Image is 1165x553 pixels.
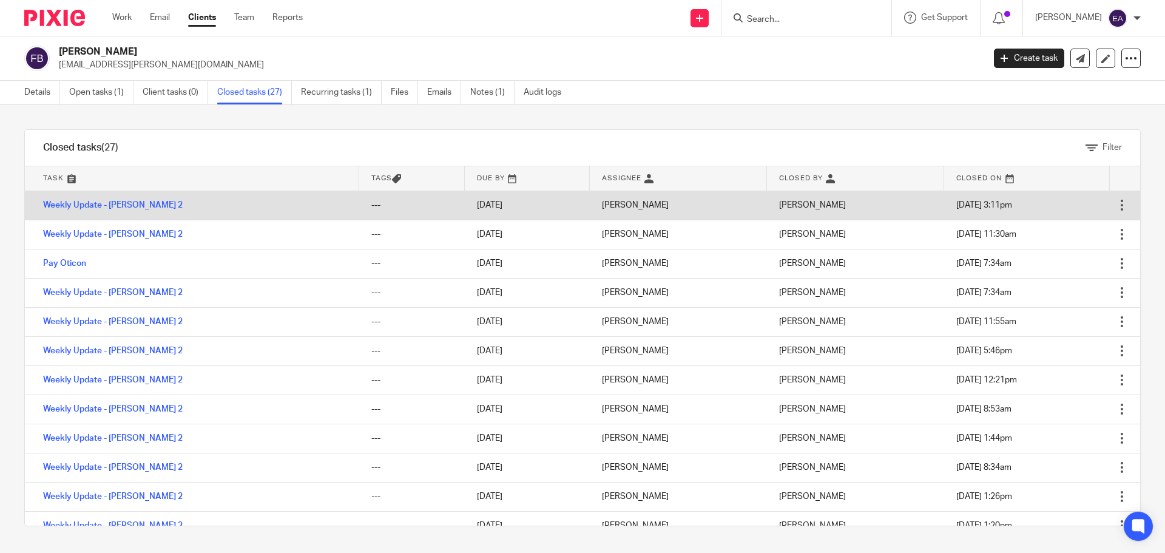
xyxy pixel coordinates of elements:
[371,461,452,473] div: ---
[590,191,767,220] td: [PERSON_NAME]
[956,521,1012,530] span: [DATE] 1:20pm
[59,59,976,71] p: [EMAIL_ADDRESS][PERSON_NAME][DOMAIN_NAME]
[371,432,452,444] div: ---
[43,230,183,239] a: Weekly Update - [PERSON_NAME] 2
[956,405,1011,413] span: [DATE] 8:53am
[43,259,86,268] a: Pay Oticon
[24,10,85,26] img: Pixie
[427,81,461,104] a: Emails
[465,191,590,220] td: [DATE]
[994,49,1064,68] a: Create task
[188,12,216,24] a: Clients
[956,347,1012,355] span: [DATE] 5:46pm
[371,316,452,328] div: ---
[590,278,767,307] td: [PERSON_NAME]
[956,288,1011,297] span: [DATE] 7:34am
[43,463,183,472] a: Weekly Update - [PERSON_NAME] 2
[112,12,132,24] a: Work
[590,453,767,482] td: [PERSON_NAME]
[524,81,570,104] a: Audit logs
[590,482,767,511] td: [PERSON_NAME]
[956,259,1011,268] span: [DATE] 7:34am
[69,81,133,104] a: Open tasks (1)
[43,201,183,209] a: Weekly Update - [PERSON_NAME] 2
[301,81,382,104] a: Recurring tasks (1)
[465,336,590,365] td: [DATE]
[465,453,590,482] td: [DATE]
[465,482,590,511] td: [DATE]
[779,317,846,326] span: [PERSON_NAME]
[217,81,292,104] a: Closed tasks (27)
[590,511,767,540] td: [PERSON_NAME]
[43,288,183,297] a: Weekly Update - [PERSON_NAME] 2
[779,288,846,297] span: [PERSON_NAME]
[779,347,846,355] span: [PERSON_NAME]
[1103,143,1122,152] span: Filter
[234,12,254,24] a: Team
[43,376,183,384] a: Weekly Update - [PERSON_NAME] 2
[779,463,846,472] span: [PERSON_NAME]
[43,141,118,154] h1: Closed tasks
[371,228,452,240] div: ---
[779,201,846,209] span: [PERSON_NAME]
[465,307,590,336] td: [DATE]
[779,230,846,239] span: [PERSON_NAME]
[590,336,767,365] td: [PERSON_NAME]
[371,520,452,532] div: ---
[956,230,1016,239] span: [DATE] 11:30am
[101,143,118,152] span: (27)
[779,259,846,268] span: [PERSON_NAME]
[465,365,590,395] td: [DATE]
[371,374,452,386] div: ---
[956,376,1017,384] span: [DATE] 12:21pm
[43,434,183,443] a: Weekly Update - [PERSON_NAME] 2
[143,81,208,104] a: Client tasks (0)
[371,287,452,299] div: ---
[590,307,767,336] td: [PERSON_NAME]
[956,492,1012,501] span: [DATE] 1:26pm
[465,395,590,424] td: [DATE]
[272,12,303,24] a: Reports
[956,201,1012,209] span: [DATE] 3:11pm
[465,249,590,278] td: [DATE]
[43,492,183,501] a: Weekly Update - [PERSON_NAME] 2
[465,278,590,307] td: [DATE]
[43,405,183,413] a: Weekly Update - [PERSON_NAME] 2
[43,521,183,530] a: Weekly Update - [PERSON_NAME] 2
[371,257,452,270] div: ---
[371,403,452,415] div: ---
[1108,8,1127,28] img: svg%3E
[371,199,452,211] div: ---
[779,434,846,443] span: [PERSON_NAME]
[43,347,183,355] a: Weekly Update - [PERSON_NAME] 2
[24,81,60,104] a: Details
[746,15,855,25] input: Search
[779,405,846,413] span: [PERSON_NAME]
[590,220,767,249] td: [PERSON_NAME]
[359,166,464,191] th: Tags
[43,317,183,326] a: Weekly Update - [PERSON_NAME] 2
[465,424,590,453] td: [DATE]
[465,511,590,540] td: [DATE]
[465,220,590,249] td: [DATE]
[590,395,767,424] td: [PERSON_NAME]
[779,376,846,384] span: [PERSON_NAME]
[921,13,968,22] span: Get Support
[24,46,50,71] img: svg%3E
[779,492,846,501] span: [PERSON_NAME]
[371,345,452,357] div: ---
[956,434,1012,443] span: [DATE] 1:44pm
[956,317,1016,326] span: [DATE] 11:55am
[391,81,418,104] a: Files
[59,46,792,58] h2: [PERSON_NAME]
[470,81,515,104] a: Notes (1)
[150,12,170,24] a: Email
[956,463,1011,472] span: [DATE] 8:34am
[371,490,452,503] div: ---
[590,424,767,453] td: [PERSON_NAME]
[590,249,767,278] td: [PERSON_NAME]
[779,521,846,530] span: [PERSON_NAME]
[1035,12,1102,24] p: [PERSON_NAME]
[590,365,767,395] td: [PERSON_NAME]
